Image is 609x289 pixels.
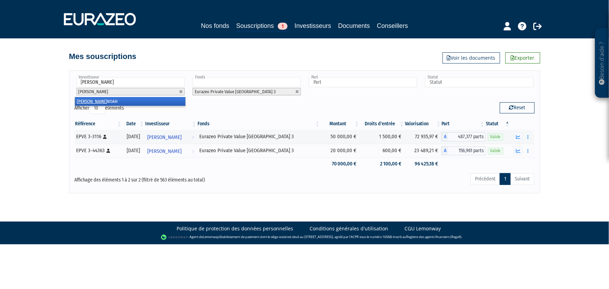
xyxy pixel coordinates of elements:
[203,235,219,239] a: Lemonway
[77,99,107,104] em: [PERSON_NAME]
[192,131,194,144] i: Voir l'investisseur
[320,158,360,170] td: 70 000,00 €
[75,97,185,106] li: NOAH
[236,21,288,32] a: Souscriptions1
[192,145,194,158] i: Voir l'investisseur
[125,147,142,154] div: [DATE]
[598,32,606,95] p: Besoin d'aide ?
[144,130,197,144] a: [PERSON_NAME]
[103,135,107,139] i: [Français] Personne physique
[278,23,288,30] span: 1
[320,130,360,144] td: 50 000,00 €
[147,145,181,158] span: [PERSON_NAME]
[75,102,124,114] label: Afficher éléments
[197,118,320,130] th: Fonds: activer pour trier la colonne par ordre croissant
[448,132,485,141] span: 487,377 parts
[75,172,260,184] div: Affichage des éléments 1 à 2 sur 2 (filtré de 563 éléments au total)
[405,118,441,130] th: Valorisation: activer pour trier la colonne par ordre croissant
[441,132,485,141] div: A - Eurazeo Private Value Europe 3
[199,147,318,154] div: Eurazeo Private Value [GEOGRAPHIC_DATA] 3
[161,234,188,241] img: logo-lemonway.png
[441,118,485,130] th: Part: activer pour trier la colonne par ordre croissant
[441,132,448,141] span: A
[448,146,485,155] span: 156,961 parts
[441,146,448,155] span: A
[195,89,276,94] span: Eurazeo Private Value [GEOGRAPHIC_DATA] 3
[488,148,503,154] span: Valide
[69,52,136,61] h4: Mes souscriptions
[441,146,485,155] div: A - Eurazeo Private Value Europe 3
[75,118,122,130] th: Référence : activer pour trier la colonne par ordre croissant
[64,13,136,25] img: 1732889491-logotype_eurazeo_blanc_rvb.png
[122,118,144,130] th: Date: activer pour trier la colonne par ordre croissant
[406,235,461,239] a: Registre des agents financiers (Regafi)
[177,225,294,232] a: Politique de protection des données personnelles
[338,21,370,31] a: Documents
[7,234,602,241] div: - Agent de (établissement de paiement dont le siège social est situé au [STREET_ADDRESS], agréé p...
[76,147,120,154] div: EPVE 3-44363
[405,130,441,144] td: 72 935,97 €
[320,144,360,158] td: 20 000,00 €
[500,173,511,185] a: 1
[76,133,120,140] div: EPVE 3-3116
[500,102,535,113] button: Reset
[405,158,441,170] td: 96 425,18 €
[310,225,388,232] a: Conditions générales d'utilisation
[405,144,441,158] td: 23 489,21 €
[360,144,405,158] td: 600,00 €
[360,158,405,170] td: 2 100,00 €
[360,130,405,144] td: 1 500,00 €
[295,21,331,31] a: Investisseurs
[443,52,500,64] a: Voir les documents
[144,118,197,130] th: Investisseur: activer pour trier la colonne par ordre croissant
[90,102,105,114] select: Afficheréléments
[201,21,229,31] a: Nos fonds
[79,89,109,94] span: [PERSON_NAME]
[405,225,441,232] a: CGU Lemonway
[147,131,181,144] span: [PERSON_NAME]
[360,118,405,130] th: Droits d'entrée: activer pour trier la colonne par ordre croissant
[488,134,503,140] span: Valide
[107,149,111,153] i: [Français] Personne physique
[505,52,540,64] a: Exporter
[199,133,318,140] div: Eurazeo Private Value [GEOGRAPHIC_DATA] 3
[485,118,511,130] th: Statut : activer pour trier la colonne par ordre d&eacute;croissant
[144,144,197,158] a: [PERSON_NAME]
[320,118,360,130] th: Montant: activer pour trier la colonne par ordre croissant
[125,133,142,140] div: [DATE]
[377,21,408,31] a: Conseillers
